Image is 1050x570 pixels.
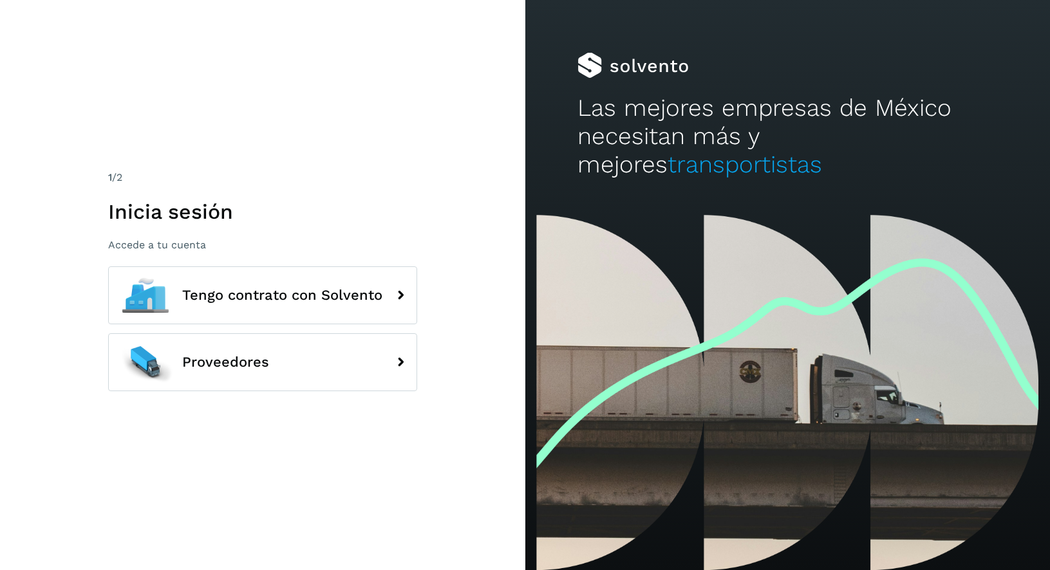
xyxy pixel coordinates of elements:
div: /2 [108,170,417,185]
button: Proveedores [108,333,417,391]
h2: Las mejores empresas de México necesitan más y mejores [577,94,997,179]
button: Tengo contrato con Solvento [108,266,417,324]
span: 1 [108,171,112,183]
p: Accede a tu cuenta [108,239,417,251]
span: Tengo contrato con Solvento [182,288,382,303]
span: Proveedores [182,354,269,370]
span: transportistas [668,151,822,178]
h1: Inicia sesión [108,199,417,224]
